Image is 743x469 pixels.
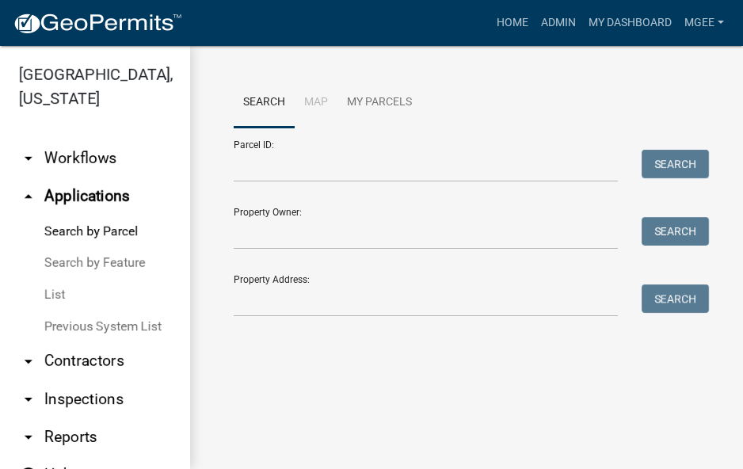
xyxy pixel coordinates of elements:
[19,390,38,409] i: arrow_drop_down
[337,78,421,128] a: My Parcels
[642,284,709,313] button: Search
[642,150,709,178] button: Search
[19,149,38,168] i: arrow_drop_down
[234,78,295,128] a: Search
[582,8,678,38] a: My Dashboard
[490,8,535,38] a: Home
[678,8,730,38] a: mgee
[19,428,38,447] i: arrow_drop_down
[535,8,582,38] a: Admin
[19,187,38,206] i: arrow_drop_up
[642,217,709,246] button: Search
[19,352,38,371] i: arrow_drop_down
